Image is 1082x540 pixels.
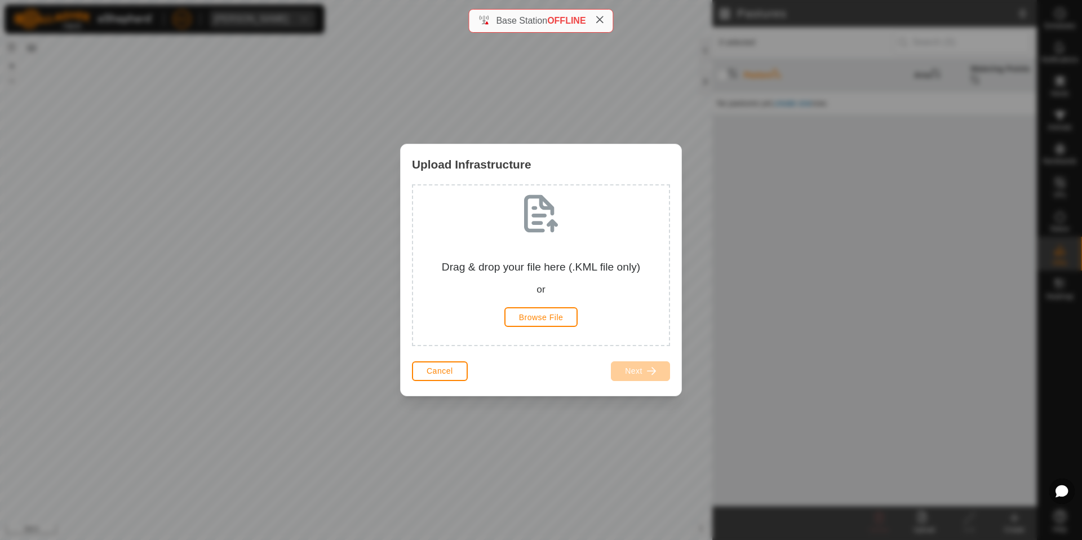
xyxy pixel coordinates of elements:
span: Next [625,366,642,375]
span: Base Station [496,16,547,25]
button: Next [611,361,670,381]
span: Browse File [519,313,564,322]
button: Cancel [412,361,468,381]
span: Upload Infrastructure [412,156,531,173]
span: Cancel [427,366,453,375]
div: Drag & drop your file here (.KML file only) [422,259,660,297]
div: or [422,282,660,297]
span: OFFLINE [547,16,586,25]
button: Browse File [504,307,578,327]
